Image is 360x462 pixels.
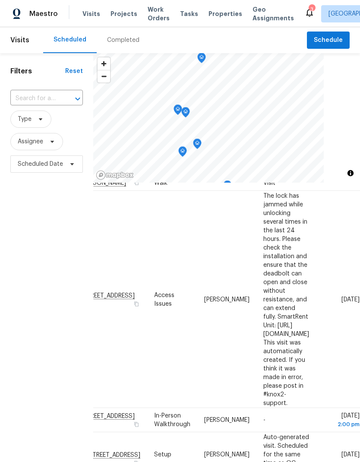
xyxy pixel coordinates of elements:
span: [PERSON_NAME] [204,417,249,423]
span: [DATE] [341,296,360,302]
span: Maestro [29,9,58,18]
span: [DATE] [323,413,360,429]
div: Map marker [193,139,202,152]
span: In-Person Walkthrough [154,413,190,427]
button: Copy Address [133,300,140,307]
span: Type [18,115,32,123]
div: Reset [65,67,83,76]
span: [DATE] [341,451,360,457]
div: Map marker [197,53,206,66]
button: Zoom in [98,57,110,70]
span: Setup [154,451,171,457]
div: Map marker [181,107,190,120]
span: Scheduled Date [18,160,63,168]
div: Completed [107,36,139,44]
span: 502 S [81,443,140,458]
span: The lock has jammed while unlocking several times in the last 24 hours. Please check the installa... [263,193,309,406]
a: Mapbox homepage [96,170,134,180]
span: Visits [82,9,100,18]
span: Toggle attribution [348,168,353,178]
button: Toggle attribution [345,168,356,178]
span: Access Issues [154,292,174,307]
button: Open [72,93,84,105]
span: Assignee [18,137,43,146]
span: Visits [10,31,29,50]
div: 3 [309,5,315,14]
span: Tasks [180,11,198,17]
input: Search for an address... [10,92,59,105]
span: [PERSON_NAME] [204,451,249,457]
div: Map marker [178,146,187,160]
div: 2:00 pm [323,420,360,429]
span: [PERSON_NAME] [204,296,249,302]
span: - [263,417,265,423]
button: Copy Address [133,179,140,187]
span: Properties [208,9,242,18]
div: Scheduled [54,35,86,44]
button: Schedule [307,32,350,49]
span: Schedule [314,35,343,46]
button: Copy Address [133,421,140,428]
button: Zoom out [98,70,110,82]
span: Day One Walk [154,171,178,186]
span: Auto-generated Visit [263,171,309,186]
div: Map marker [174,104,182,118]
h1: Filters [10,67,65,76]
div: Map marker [223,180,232,194]
span: Geo Assignments [253,5,294,22]
canvas: Map [93,53,324,183]
span: Work Orders [148,5,170,22]
span: Projects [111,9,137,18]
